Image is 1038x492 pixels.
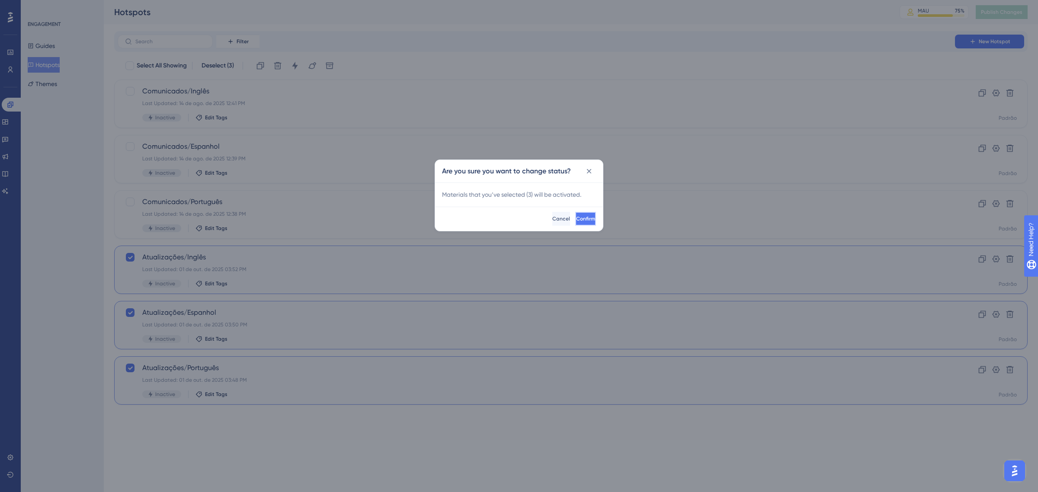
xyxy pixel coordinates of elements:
span: Confirm [576,215,595,222]
span: Need Help? [20,2,54,13]
span: Materials that you’ve selected ( 3 ) will be activated. [442,191,581,198]
iframe: UserGuiding AI Assistant Launcher [1002,458,1028,484]
span: Cancel [552,215,570,222]
h2: Are you sure you want to change status? [442,166,571,176]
